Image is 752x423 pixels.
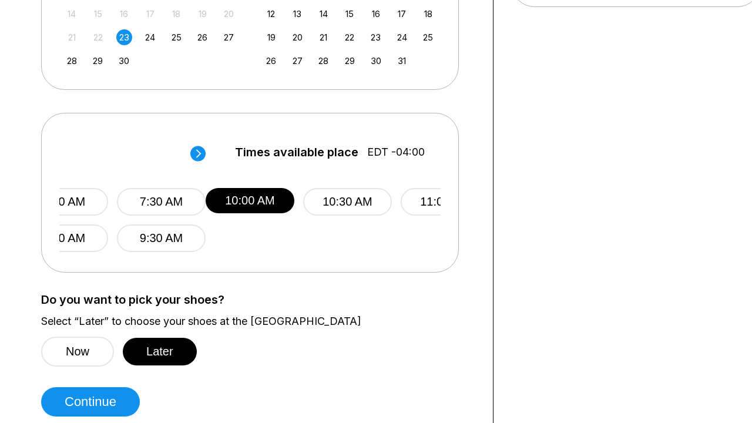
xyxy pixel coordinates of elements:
[221,6,237,22] div: Not available Saturday, September 20th, 2025
[342,6,358,22] div: Choose Wednesday, October 15th, 2025
[368,6,384,22] div: Choose Thursday, October 16th, 2025
[290,29,305,45] div: Choose Monday, October 20th, 2025
[263,53,279,69] div: Choose Sunday, October 26th, 2025
[116,53,132,69] div: Choose Tuesday, September 30th, 2025
[64,53,80,69] div: Choose Sunday, September 28th, 2025
[90,29,106,45] div: Not available Monday, September 22nd, 2025
[19,224,108,252] button: 9:00 AM
[315,29,331,45] div: Choose Tuesday, October 21st, 2025
[116,6,132,22] div: Not available Tuesday, September 16th, 2025
[368,29,384,45] div: Choose Thursday, October 23rd, 2025
[90,53,106,69] div: Choose Monday, September 29th, 2025
[116,29,132,45] div: Choose Tuesday, September 23rd, 2025
[64,6,80,22] div: Not available Sunday, September 14th, 2025
[117,224,206,252] button: 9:30 AM
[169,29,184,45] div: Choose Thursday, September 25th, 2025
[394,6,410,22] div: Choose Friday, October 17th, 2025
[41,293,475,306] label: Do you want to pick your shoes?
[206,188,294,213] button: 10:00 AM
[290,6,305,22] div: Choose Monday, October 13th, 2025
[169,6,184,22] div: Not available Thursday, September 18th, 2025
[41,387,140,417] button: Continue
[142,29,158,45] div: Choose Wednesday, September 24th, 2025
[142,6,158,22] div: Not available Wednesday, September 17th, 2025
[117,188,206,216] button: 7:30 AM
[315,53,331,69] div: Choose Tuesday, October 28th, 2025
[367,146,425,159] span: EDT -04:00
[290,53,305,69] div: Choose Monday, October 27th, 2025
[41,337,114,367] button: Now
[194,29,210,45] div: Choose Friday, September 26th, 2025
[420,29,436,45] div: Choose Saturday, October 25th, 2025
[263,6,279,22] div: Choose Sunday, October 12th, 2025
[342,29,358,45] div: Choose Wednesday, October 22nd, 2025
[394,53,410,69] div: Choose Friday, October 31st, 2025
[315,6,331,22] div: Choose Tuesday, October 14th, 2025
[123,338,197,365] button: Later
[401,188,489,216] button: 11:00 AM
[194,6,210,22] div: Not available Friday, September 19th, 2025
[368,53,384,69] div: Choose Thursday, October 30th, 2025
[41,315,475,328] label: Select “Later” to choose your shoes at the [GEOGRAPHIC_DATA]
[235,146,358,159] span: Times available place
[64,29,80,45] div: Not available Sunday, September 21st, 2025
[221,29,237,45] div: Choose Saturday, September 27th, 2025
[342,53,358,69] div: Choose Wednesday, October 29th, 2025
[303,188,392,216] button: 10:30 AM
[394,29,410,45] div: Choose Friday, October 24th, 2025
[420,6,436,22] div: Choose Saturday, October 18th, 2025
[263,29,279,45] div: Choose Sunday, October 19th, 2025
[90,6,106,22] div: Not available Monday, September 15th, 2025
[19,188,108,216] button: 7:00 AM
